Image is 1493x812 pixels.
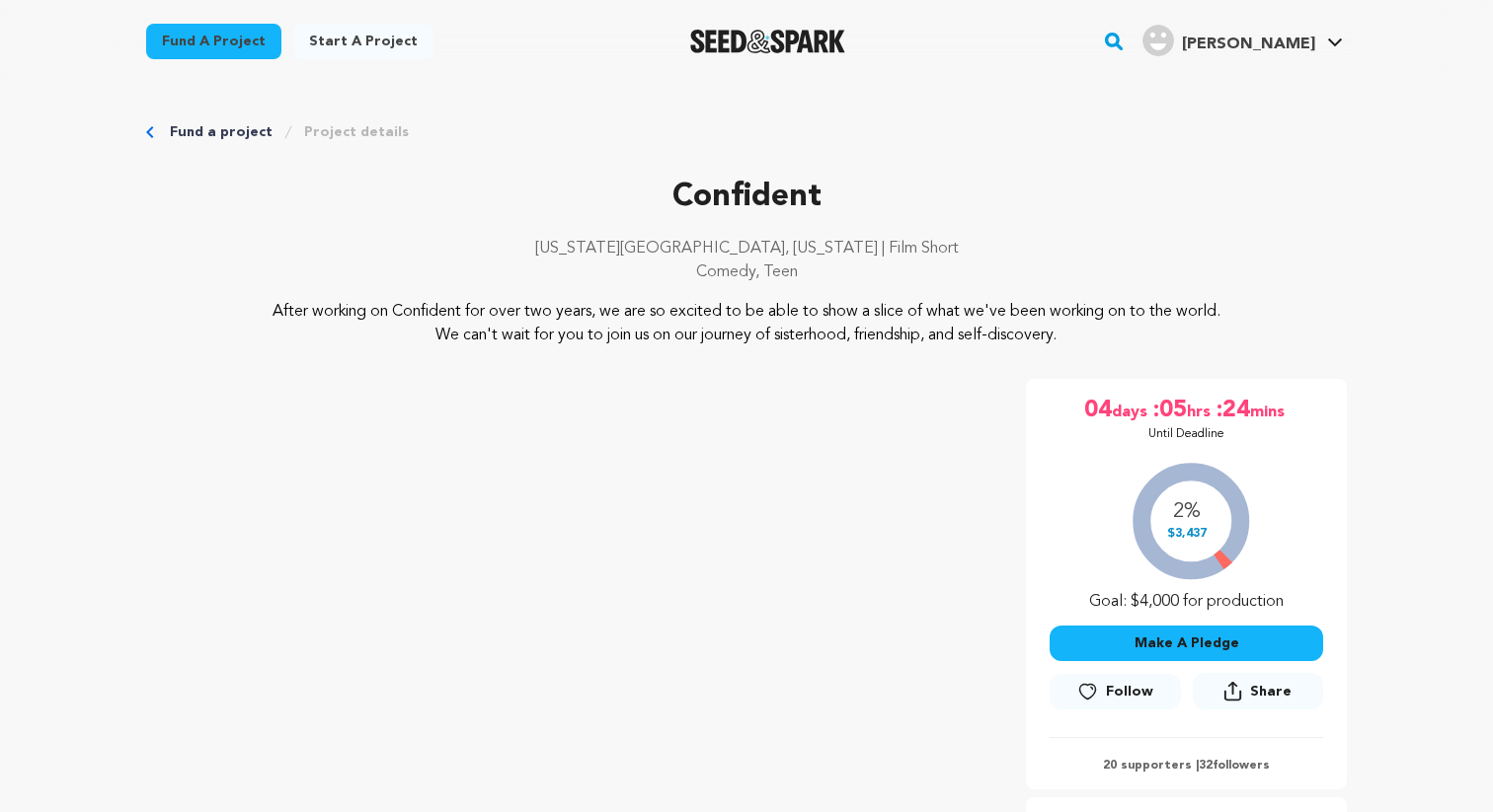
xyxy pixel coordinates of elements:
div: Caitlyn L.'s Profile [1142,25,1315,56]
p: Until Deadline [1148,426,1224,442]
span: hrs [1187,395,1215,426]
span: Caitlyn L.'s Profile [1139,21,1347,62]
a: Seed&Spark Homepage [690,30,845,53]
a: Fund a project [146,24,281,59]
span: days [1112,395,1151,426]
span: mins [1250,395,1289,426]
button: Follow [1050,674,1180,709]
img: Seed&Spark Logo Dark Mode [690,30,845,53]
span: :05 [1151,395,1187,426]
button: Share [1193,673,1323,709]
span: Share [1250,682,1292,701]
div: Breadcrumb [146,122,1347,142]
a: Fund a project [170,122,273,142]
span: 32 [1199,760,1213,772]
p: Comedy, Teen [146,260,1347,284]
span: 04 [1084,395,1112,426]
span: :24 [1215,395,1250,426]
p: 20 supporters | followers [1050,758,1323,774]
span: Share [1193,673,1323,717]
a: Start a project [293,24,433,59]
button: Make A Pledge [1050,626,1323,661]
img: user.png [1142,25,1174,56]
a: Caitlyn L.'s Profile [1139,21,1347,56]
span: [PERSON_NAME] [1182,37,1315,52]
p: Confident [146,174,1347,221]
p: [US_STATE][GEOGRAPHIC_DATA], [US_STATE] | Film Short [146,237,1347,260]
span: Follow [1106,682,1153,701]
a: Project details [304,122,409,142]
p: After working on Confident for over two years, we are so excited to be able to show a slice of wh... [267,300,1227,347]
